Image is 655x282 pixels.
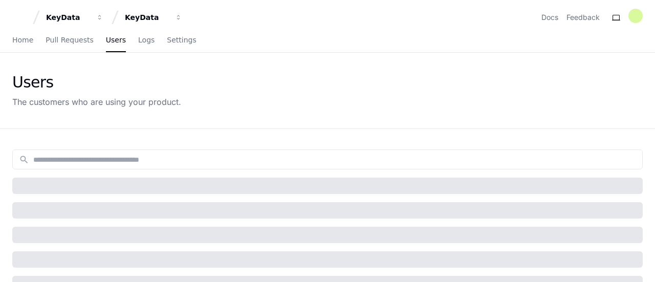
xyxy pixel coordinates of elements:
span: Home [12,37,33,43]
button: Feedback [566,12,600,23]
button: KeyData [121,8,186,27]
span: Logs [138,37,155,43]
a: Docs [541,12,558,23]
a: Home [12,29,33,52]
div: Users [12,73,181,92]
a: Logs [138,29,155,52]
a: Settings [167,29,196,52]
span: Pull Requests [46,37,93,43]
div: The customers who are using your product. [12,96,181,108]
mat-icon: search [19,155,29,165]
span: Settings [167,37,196,43]
button: KeyData [42,8,107,27]
a: Users [106,29,126,52]
span: Users [106,37,126,43]
a: Pull Requests [46,29,93,52]
div: KeyData [46,12,90,23]
div: KeyData [125,12,169,23]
